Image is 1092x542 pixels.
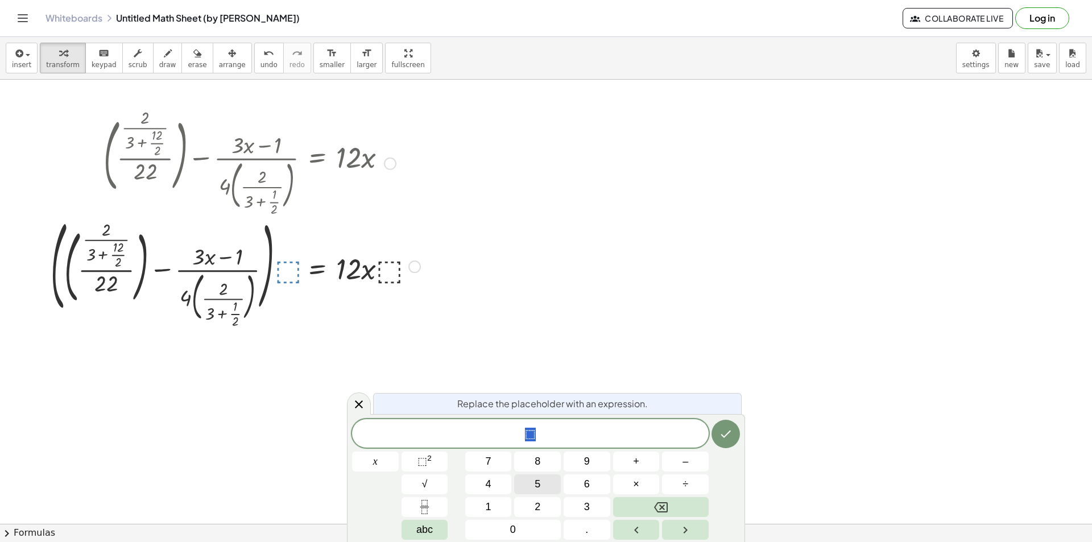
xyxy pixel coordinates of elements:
[92,61,117,69] span: keypad
[486,477,491,492] span: 4
[385,43,431,73] button: fullscreen
[402,474,448,494] button: Square root
[391,61,424,69] span: fullscreen
[1065,61,1080,69] span: load
[1028,43,1057,73] button: save
[465,452,512,471] button: 7
[1059,43,1086,73] button: load
[181,43,213,73] button: erase
[326,47,337,60] i: format_size
[14,9,32,27] button: Toggle navigation
[6,43,38,73] button: insert
[457,397,648,411] span: Replace the placeholder with an expression.
[564,452,610,471] button: 9
[46,61,80,69] span: transform
[289,61,305,69] span: redo
[417,456,427,467] span: ⬚
[85,43,123,73] button: keyboardkeypad
[535,499,540,515] span: 2
[159,61,176,69] span: draw
[12,61,31,69] span: insert
[535,454,540,469] span: 8
[584,477,590,492] span: 6
[510,522,516,537] span: 0
[712,420,740,448] button: Done
[584,454,590,469] span: 9
[422,477,428,492] span: √
[1034,61,1050,69] span: save
[564,474,610,494] button: 6
[633,454,639,469] span: +
[613,497,709,517] button: Backspace
[373,454,378,469] span: x
[320,61,345,69] span: smaller
[525,428,536,441] span: ⬚
[465,474,512,494] button: 4
[998,43,1025,73] button: new
[350,43,383,73] button: format_sizelarger
[213,43,252,73] button: arrange
[292,47,303,60] i: redo
[514,452,561,471] button: 8
[662,520,709,540] button: Right arrow
[260,61,278,69] span: undo
[40,43,86,73] button: transform
[662,474,709,494] button: Divide
[283,43,311,73] button: redoredo
[903,8,1013,28] button: Collaborate Live
[564,520,610,540] button: .
[98,47,109,60] i: keyboard
[352,452,399,471] button: x
[427,454,432,462] sup: 2
[486,499,491,515] span: 1
[514,497,561,517] button: 2
[188,61,206,69] span: erase
[633,477,639,492] span: ×
[254,43,284,73] button: undoundo
[219,61,246,69] span: arrange
[564,497,610,517] button: 3
[402,520,448,540] button: Alphabet
[465,520,561,540] button: 0
[662,452,709,471] button: Minus
[486,454,491,469] span: 7
[313,43,351,73] button: format_sizesmaller
[613,474,660,494] button: Times
[402,497,448,517] button: Fraction
[613,520,660,540] button: Left arrow
[416,522,433,537] span: abc
[122,43,154,73] button: scrub
[402,452,448,471] button: Squared
[956,43,996,73] button: settings
[465,497,512,517] button: 1
[535,477,540,492] span: 5
[682,454,688,469] span: –
[153,43,183,73] button: draw
[514,474,561,494] button: 5
[45,13,102,24] a: Whiteboards
[361,47,372,60] i: format_size
[584,499,590,515] span: 3
[263,47,274,60] i: undo
[1004,61,1019,69] span: new
[962,61,990,69] span: settings
[585,522,588,537] span: .
[613,452,660,471] button: Plus
[357,61,377,69] span: larger
[129,61,147,69] span: scrub
[1015,7,1069,29] button: Log in
[912,13,1003,23] span: Collaborate Live
[682,477,688,492] span: ÷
